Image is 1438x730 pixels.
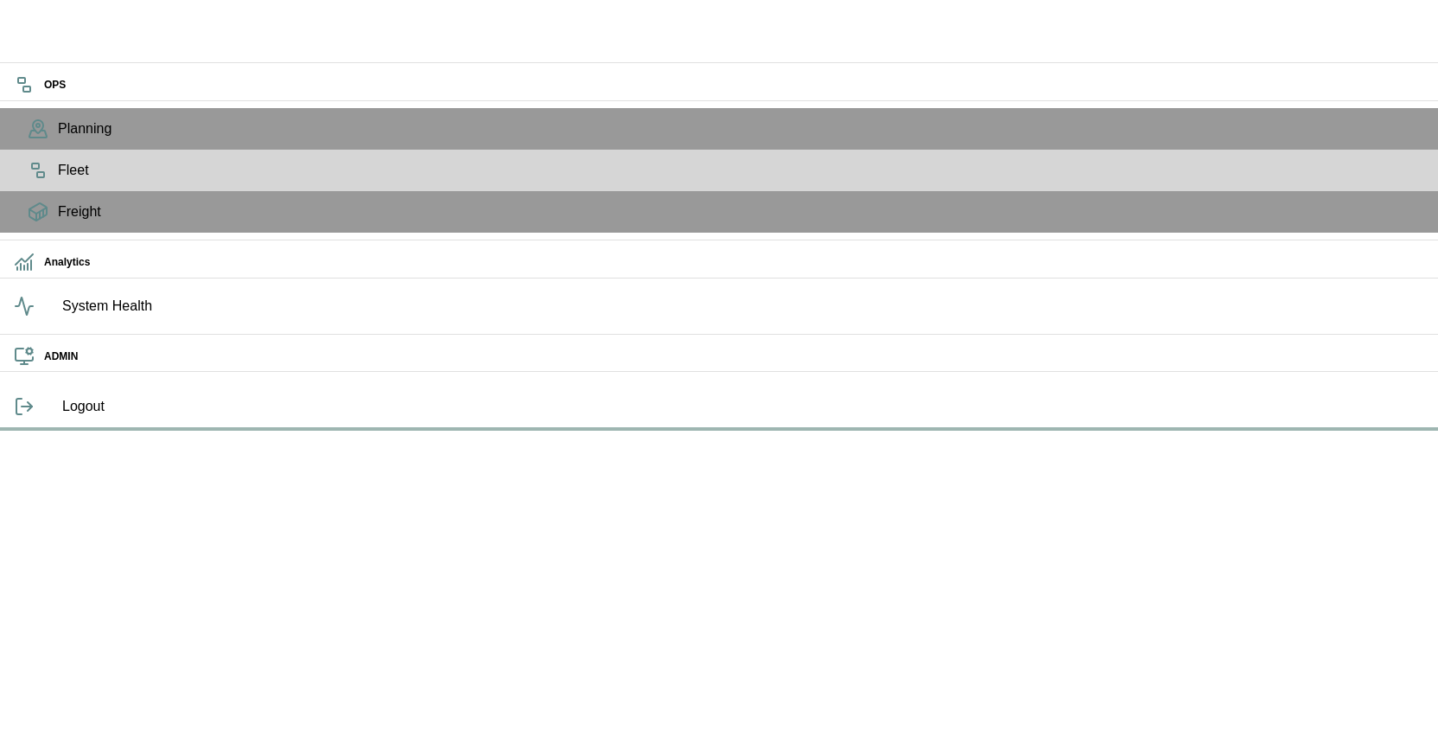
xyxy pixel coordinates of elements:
[44,349,1424,365] h6: ADMIN
[58,118,1424,139] span: Planning
[58,160,1424,181] span: Fleet
[58,202,1424,222] span: Freight
[62,396,1424,417] span: Logout
[44,77,1424,93] h6: OPS
[44,254,1424,271] h6: Analytics
[62,296,1424,317] span: System Health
